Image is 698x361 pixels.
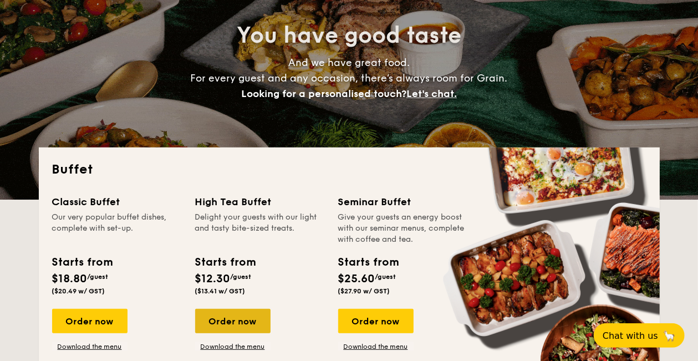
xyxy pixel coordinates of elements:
div: Order now [195,309,271,333]
div: Order now [52,309,128,333]
span: /guest [375,273,396,281]
span: $18.80 [52,272,88,286]
span: /guest [231,273,252,281]
a: Download the menu [338,342,414,351]
h2: Buffet [52,161,646,179]
div: Starts from [195,254,256,271]
div: Classic Buffet [52,194,182,210]
div: Starts from [52,254,113,271]
div: Delight your guests with our light and tasty bite-sized treats. [195,212,325,245]
span: $12.30 [195,272,231,286]
div: Order now [338,309,414,333]
span: And we have great food. For every guest and any occasion, there’s always room for Grain. [191,57,508,100]
span: ($27.90 w/ GST) [338,287,390,295]
div: Give your guests an energy boost with our seminar menus, complete with coffee and tea. [338,212,468,245]
div: High Tea Buffet [195,194,325,210]
span: Looking for a personalised touch? [241,88,406,100]
a: Download the menu [52,342,128,351]
span: Chat with us [603,331,658,341]
span: $25.60 [338,272,375,286]
div: Starts from [338,254,399,271]
span: ($20.49 w/ GST) [52,287,105,295]
span: You have good taste [237,22,461,49]
span: Let's chat. [406,88,457,100]
span: /guest [88,273,109,281]
div: Seminar Buffet [338,194,468,210]
button: Chat with us🦙 [594,323,685,348]
span: 🦙 [663,329,676,342]
span: ($13.41 w/ GST) [195,287,246,295]
div: Our very popular buffet dishes, complete with set-up. [52,212,182,245]
a: Download the menu [195,342,271,351]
